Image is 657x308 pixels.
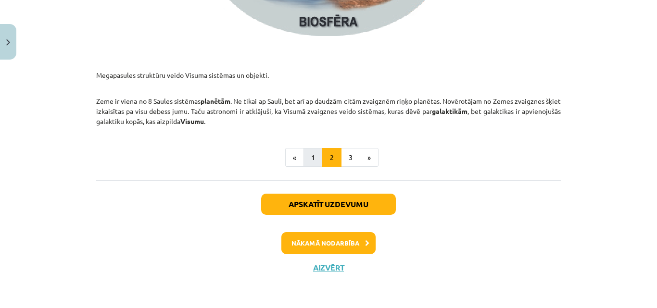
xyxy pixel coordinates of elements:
button: 1 [303,148,323,167]
button: Aizvērt [310,263,347,272]
button: Nākamā nodarbība [281,232,376,254]
button: » [360,148,379,167]
nav: Page navigation example [96,148,561,167]
p: Megapasules struktūru veido Visuma sistēmas un objekti. [96,50,561,80]
strong: Visumu [180,117,204,125]
button: « [285,148,304,167]
button: 2 [322,148,341,167]
img: icon-close-lesson-0947bae3869378f0d4975bcd49f059093ad1ed9edebbc8119c70593378902aed.svg [6,39,10,46]
strong: galaktikām [432,107,467,115]
strong: planētām [201,97,230,105]
button: Apskatīt uzdevumu [261,194,396,215]
p: Zeme ir viena no 8 Saules sistēmas . Ne tikai ap Sauli, bet arī ap daudzām citām zvaigznēm riņķo ... [96,86,561,126]
button: 3 [341,148,360,167]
